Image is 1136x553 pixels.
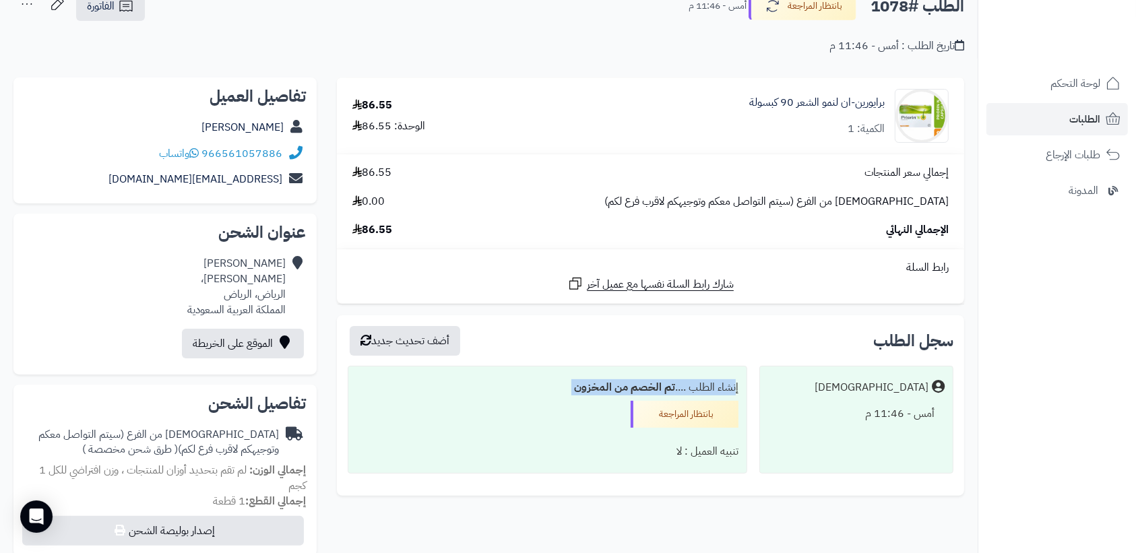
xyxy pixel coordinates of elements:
span: الإجمالي النهائي [886,222,949,238]
a: الطلبات [986,103,1128,135]
a: لوحة التحكم [986,67,1128,100]
div: رابط السلة [342,260,959,275]
strong: إجمالي القطع: [245,493,306,509]
h2: تفاصيل العميل [24,88,306,104]
h3: سجل الطلب [873,333,953,349]
span: إجمالي سعر المنتجات [864,165,949,181]
span: شارك رابط السلة نفسها مع عميل آخر [587,277,734,292]
a: برايورين-ان لنمو الشعر 90 كبسولة [749,95,885,110]
span: ( طرق شحن مخصصة ) [82,441,178,457]
button: أضف تحديث جديد [350,326,460,356]
a: [PERSON_NAME] [201,119,284,135]
strong: إجمالي الوزن: [249,462,306,478]
img: 4555ac726706c74899b274dcc85c9c4d5c29-90x90.jpg [895,89,948,143]
span: الطلبات [1069,110,1100,129]
div: [DEMOGRAPHIC_DATA] [815,380,928,395]
a: الموقع على الخريطة [182,329,304,358]
div: [PERSON_NAME] [PERSON_NAME]، الرياض، الرياض المملكة العربية السعودية [187,256,286,317]
span: [DEMOGRAPHIC_DATA] من الفرع (سيتم التواصل معكم وتوجيهكم لاقرب فرع لكم) [604,194,949,209]
span: 0.00 [352,194,385,209]
div: [DEMOGRAPHIC_DATA] من الفرع (سيتم التواصل معكم وتوجيهكم لاقرب فرع لكم) [24,427,279,458]
a: شارك رابط السلة نفسها مع عميل آخر [567,275,734,292]
button: إصدار بوليصة الشحن [22,516,304,546]
div: الوحدة: 86.55 [352,119,425,134]
div: الكمية: 1 [848,121,885,137]
span: طلبات الإرجاع [1046,145,1100,164]
span: 86.55 [352,165,391,181]
img: logo-2.png [1044,38,1123,66]
a: واتساب [159,145,199,162]
div: إنشاء الطلب .... [356,375,738,401]
div: 86.55 [352,98,392,113]
div: بانتظار المراجعة [631,401,738,428]
span: لوحة التحكم [1050,74,1100,93]
span: 86.55 [352,222,392,238]
b: تم الخصم من المخزون [574,379,675,395]
a: المدونة [986,174,1128,207]
span: لم تقم بتحديد أوزان للمنتجات ، وزن افتراضي للكل 1 كجم [39,462,306,494]
small: 1 قطعة [213,493,306,509]
div: أمس - 11:46 م [768,401,945,427]
h2: تفاصيل الشحن [24,395,306,412]
a: [EMAIL_ADDRESS][DOMAIN_NAME] [108,171,282,187]
span: المدونة [1069,181,1098,200]
div: تاريخ الطلب : أمس - 11:46 م [829,38,964,54]
a: طلبات الإرجاع [986,139,1128,171]
h2: عنوان الشحن [24,224,306,240]
div: تنبيه العميل : لا [356,438,738,465]
a: 966561057886 [201,145,282,162]
div: Open Intercom Messenger [20,500,53,533]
